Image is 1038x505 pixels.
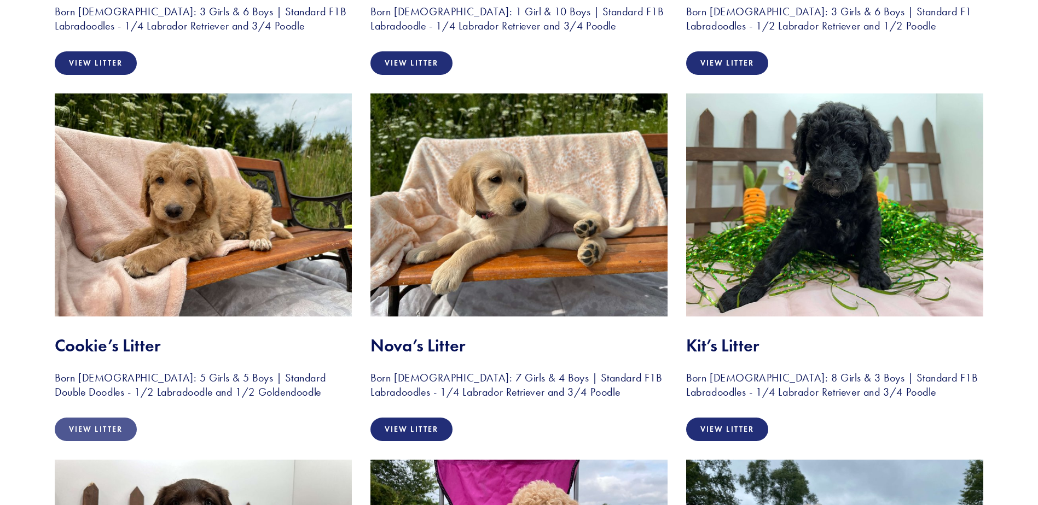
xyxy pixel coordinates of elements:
a: View Litter [686,51,768,75]
h3: Born [DEMOGRAPHIC_DATA]: 8 Girls & 3 Boys | Standard F1B Labradoodles - 1/4 Labrador Retriever an... [686,371,983,399]
a: View Litter [55,418,137,441]
h3: Born [DEMOGRAPHIC_DATA]: 5 Girls & 5 Boys | Standard Double Doodles - 1/2 Labradoodle and 1/2 Gol... [55,371,352,399]
a: View Litter [686,418,768,441]
h3: Born [DEMOGRAPHIC_DATA]: 3 Girls & 6 Boys | Standard F1 Labradoodles - 1/2 Labrador Retriever and... [686,4,983,33]
a: View Litter [370,51,453,75]
h2: Nova’s Litter [370,335,668,356]
a: View Litter [55,51,137,75]
h2: Cookie’s Litter [55,335,352,356]
h2: Kit’s Litter [686,335,983,356]
h3: Born [DEMOGRAPHIC_DATA]: 1 Girl & 10 Boys | Standard F1B Labradoodle - 1/4 Labrador Retriever and... [370,4,668,33]
h3: Born [DEMOGRAPHIC_DATA]: 3 Girls & 6 Boys | Standard F1B Labradoodles - 1/4 Labrador Retriever an... [55,4,352,33]
a: View Litter [370,418,453,441]
h3: Born [DEMOGRAPHIC_DATA]: 7 Girls & 4 Boys | Standard F1B Labradoodles - 1/4 Labrador Retriever an... [370,371,668,399]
